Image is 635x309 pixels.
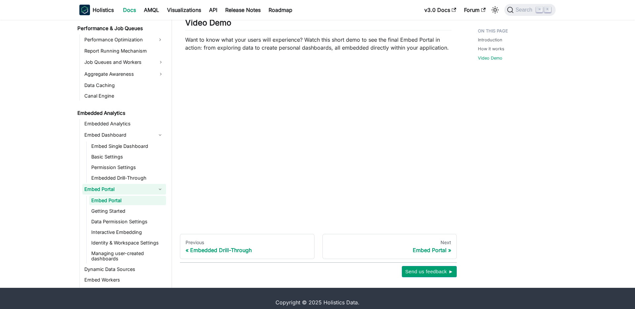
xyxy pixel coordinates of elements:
[205,5,221,15] a: API
[82,265,166,274] a: Dynamic Data Sources
[89,217,166,226] a: Data Permission Settings
[79,5,90,15] img: Holistics
[460,5,489,15] a: Forum
[89,228,166,237] a: Interactive Embedding
[79,5,114,15] a: HolisticsHolistics
[163,5,205,15] a: Visualizations
[82,57,166,67] a: Job Queues and Workers
[185,18,451,30] h2: Video Demo
[420,5,460,15] a: v3.0 Docs
[478,37,502,43] a: Introduction
[75,109,166,118] a: Embedded Analytics
[89,173,166,183] a: Embedded Drill-Through
[265,5,296,15] a: Roadmap
[328,247,451,253] div: Embed Portal
[221,5,265,15] a: Release Notes
[154,34,166,45] button: Expand sidebar category 'Performance Optimization'
[82,91,166,101] a: Canal Engine
[514,7,536,13] span: Search
[82,34,154,45] a: Performance Optimization
[490,5,500,15] button: Switch between dark and light mode (currently light mode)
[82,46,166,56] a: Report Running Mechanism
[89,249,166,263] a: Managing user-created dashboards
[107,298,528,306] div: Copyright © 2025 Holistics Data.
[185,58,451,218] iframe: YouTube video player
[544,7,551,13] kbd: K
[89,196,166,205] a: Embed Portal
[322,234,457,259] a: NextEmbed Portal
[154,130,166,140] button: Collapse sidebar category 'Embed Dashboard'
[478,55,502,61] a: Video Demo
[154,184,166,195] button: Collapse sidebar category 'Embed Portal'
[75,24,166,33] a: Performance & Job Queues
[402,266,457,277] button: Send us feedback ►
[185,36,451,52] p: Want to know what your users will experience? Watch this short demo to see the final Embed Portal...
[89,163,166,172] a: Permission Settings
[82,81,166,90] a: Data Caching
[536,7,543,13] kbd: ⌘
[89,206,166,216] a: Getting Started
[89,238,166,247] a: Identity & Workspace Settings
[186,240,309,245] div: Previous
[180,234,315,259] a: PreviousEmbedded Drill-Through
[93,6,114,14] b: Holistics
[405,267,453,276] span: Send us feedback ►
[82,119,166,128] a: Embedded Analytics
[82,130,154,140] a: Embed Dashboard
[89,142,166,151] a: Embed Single Dashboard
[140,5,163,15] a: AMQL
[504,4,556,16] button: Search (Command+K)
[186,247,309,253] div: Embedded Drill-Through
[180,234,457,259] nav: Docs pages
[478,46,504,52] a: How it works
[89,152,166,161] a: Basic Settings
[82,184,154,195] a: Embed Portal
[119,5,140,15] a: Docs
[82,286,166,295] a: Security
[328,240,451,245] div: Next
[82,69,166,79] a: Aggregate Awareness
[82,275,166,285] a: Embed Workers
